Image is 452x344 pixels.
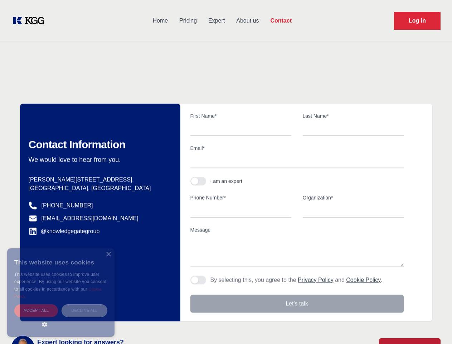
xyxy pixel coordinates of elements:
[174,11,203,30] a: Pricing
[14,304,58,317] div: Accept all
[346,277,381,283] a: Cookie Policy
[29,227,100,236] a: @knowledgegategroup
[29,138,169,151] h2: Contact Information
[190,226,404,234] label: Message
[14,287,102,298] a: Cookie Policy
[298,277,334,283] a: Privacy Policy
[62,304,107,317] div: Decline all
[190,295,404,313] button: Let's talk
[11,15,50,27] a: KOL Knowledge Platform: Talk to Key External Experts (KEE)
[29,176,169,184] p: [PERSON_NAME][STREET_ADDRESS],
[190,145,404,152] label: Email*
[42,201,93,210] a: [PHONE_NUMBER]
[190,194,291,201] label: Phone Number*
[210,178,243,185] div: I am an expert
[14,254,107,271] div: This website uses cookies
[264,11,297,30] a: Contact
[14,272,106,292] span: This website uses cookies to improve user experience. By using our website you consent to all coo...
[106,252,111,257] div: Close
[29,184,169,193] p: [GEOGRAPHIC_DATA], [GEOGRAPHIC_DATA]
[147,11,174,30] a: Home
[42,214,138,223] a: [EMAIL_ADDRESS][DOMAIN_NAME]
[303,194,404,201] label: Organization*
[210,276,383,285] p: By selecting this, you agree to the and .
[394,12,441,30] a: Request Demo
[190,113,291,120] label: First Name*
[29,156,169,164] p: We would love to hear from you.
[303,113,404,120] label: Last Name*
[230,11,264,30] a: About us
[203,11,230,30] a: Expert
